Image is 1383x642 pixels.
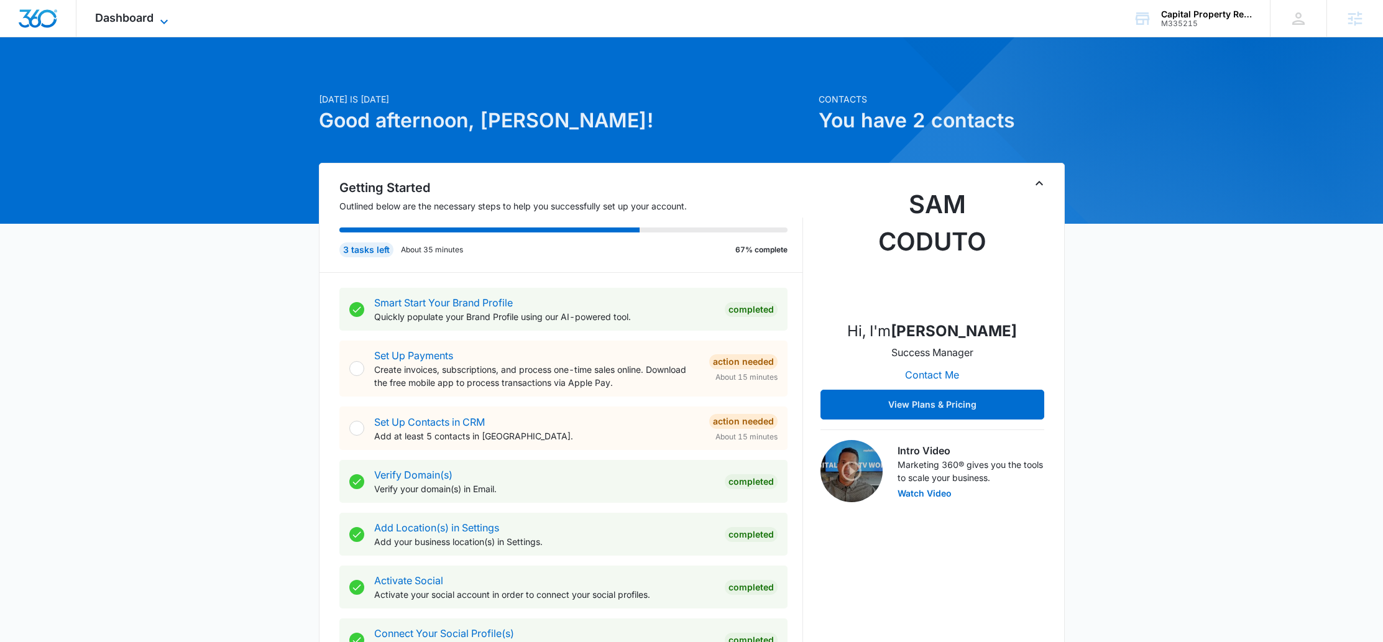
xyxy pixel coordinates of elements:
div: Completed [725,474,778,489]
p: Create invoices, subscriptions, and process one-time sales online. Download the free mobile app t... [374,363,699,389]
a: Connect Your Social Profile(s) [374,627,514,640]
div: 3 tasks left [339,242,393,257]
img: tab_keywords_by_traffic_grey.svg [124,72,134,82]
p: Quickly populate your Brand Profile using our AI-powered tool. [374,310,715,323]
a: Smart Start Your Brand Profile [374,296,513,309]
span: About 15 minutes [715,431,778,443]
h2: Getting Started [339,178,803,197]
button: Toggle Collapse [1032,176,1047,191]
div: Completed [725,302,778,317]
a: Verify Domain(s) [374,469,453,481]
button: View Plans & Pricing [820,390,1044,420]
strong: [PERSON_NAME] [891,322,1017,340]
div: account name [1161,9,1252,19]
p: Marketing 360® gives you the tools to scale your business. [898,458,1044,484]
img: tab_domain_overview_orange.svg [34,72,44,82]
p: Hi, I'm [847,320,1017,342]
div: Keywords by Traffic [137,73,209,81]
img: Sam Coduto [870,186,995,310]
span: About 15 minutes [715,372,778,383]
img: website_grey.svg [20,32,30,42]
p: [DATE] is [DATE] [319,93,811,106]
h1: Good afternoon, [PERSON_NAME]! [319,106,811,135]
a: Set Up Contacts in CRM [374,416,485,428]
h3: Intro Video [898,443,1044,458]
p: About 35 minutes [401,244,463,255]
p: Success Manager [891,345,973,360]
p: 67% complete [735,244,788,255]
span: Dashboard [95,11,154,24]
div: Completed [725,580,778,595]
div: Action Needed [709,354,778,369]
div: Action Needed [709,414,778,429]
div: v 4.0.25 [35,20,61,30]
a: Activate Social [374,574,443,587]
p: Activate your social account in order to connect your social profiles. [374,588,715,601]
h1: You have 2 contacts [819,106,1065,135]
p: Verify your domain(s) in Email. [374,482,715,495]
img: Intro Video [820,440,883,502]
div: Domain Overview [47,73,111,81]
div: Domain: [DOMAIN_NAME] [32,32,137,42]
button: Watch Video [898,489,952,498]
button: Contact Me [893,360,972,390]
a: Set Up Payments [374,349,453,362]
p: Contacts [819,93,1065,106]
div: account id [1161,19,1252,28]
p: Add your business location(s) in Settings. [374,535,715,548]
img: logo_orange.svg [20,20,30,30]
a: Add Location(s) in Settings [374,521,499,534]
p: Outlined below are the necessary steps to help you successfully set up your account. [339,199,803,213]
div: Completed [725,527,778,542]
p: Add at least 5 contacts in [GEOGRAPHIC_DATA]. [374,429,699,443]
